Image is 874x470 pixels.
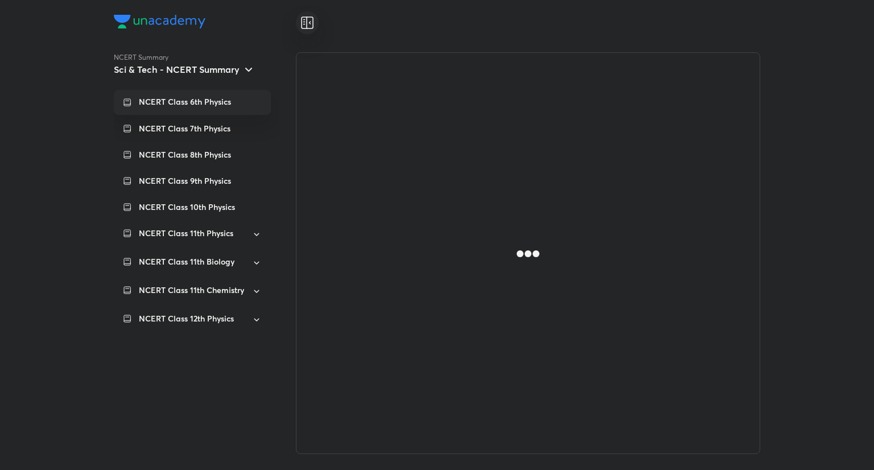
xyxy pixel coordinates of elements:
p: NCERT Class 12th Physics [139,313,234,324]
p: NCERT Class 6th Physics [139,97,231,107]
p: NCERT Class 10th Physics [139,201,235,213]
p: NCERT Class 8th Physics [139,149,231,160]
p: NCERT Class 11th Biology [139,256,234,267]
img: Company Logo [114,15,205,28]
p: NCERT Class 9th Physics [139,175,231,187]
p: NCERT Class 11th Chemistry [139,285,244,296]
p: NCERT Summary [114,52,296,63]
h5: Sci & Tech - NCERT Summary [114,64,240,75]
p: NCERT Class 7th Physics [139,123,230,134]
p: NCERT Class 11th Physics [139,228,233,239]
